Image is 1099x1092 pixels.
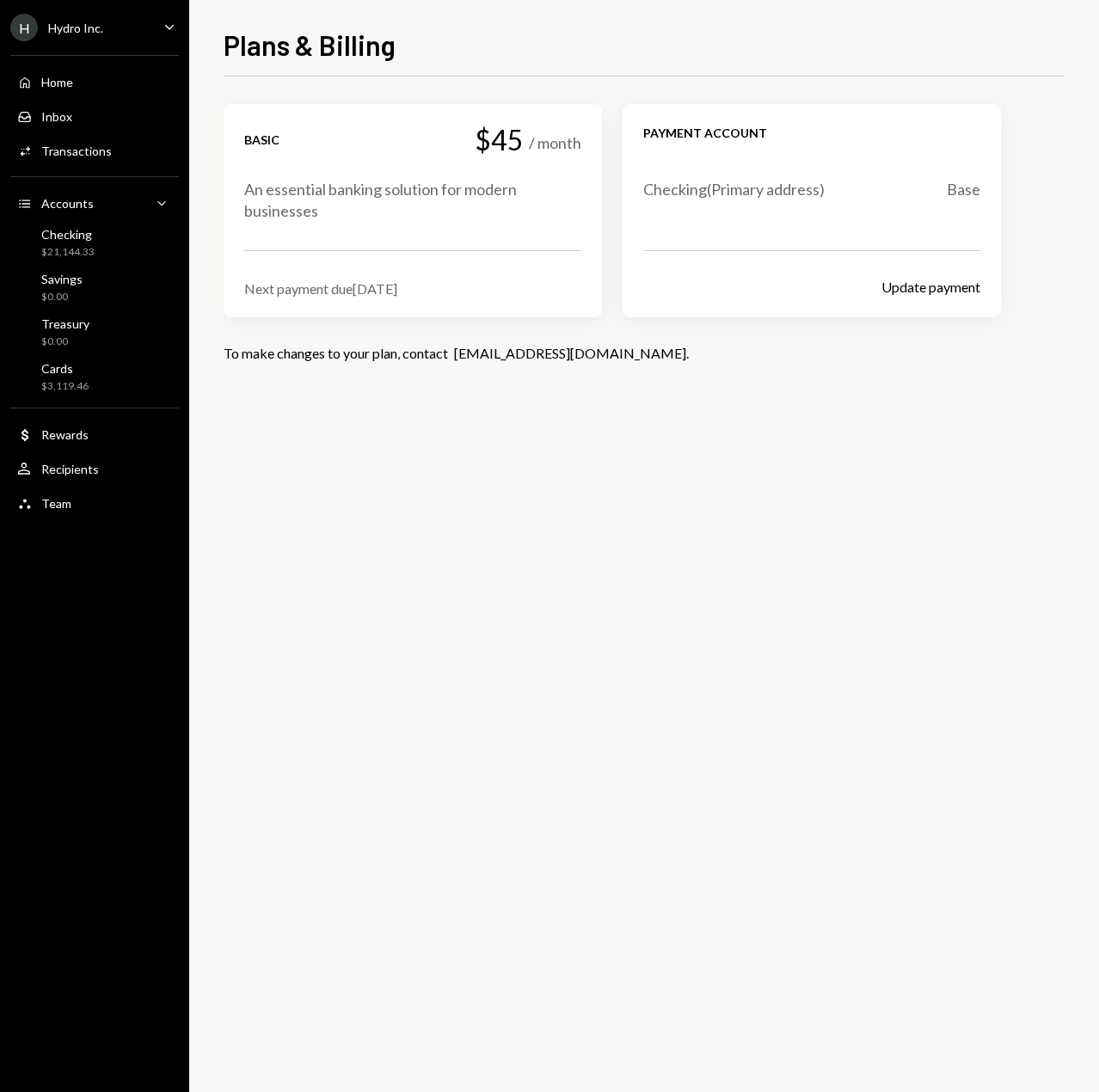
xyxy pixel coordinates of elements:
a: Accounts [10,187,179,218]
a: [EMAIL_ADDRESS][DOMAIN_NAME] [454,345,686,363]
div: $45 [475,125,524,155]
div: Basic [244,132,279,148]
a: Rewards [10,419,179,450]
div: Base [947,179,980,200]
div: $0.00 [41,290,83,304]
a: Home [10,66,179,97]
div: Inbox [41,109,72,124]
a: Team [10,488,179,518]
div: Cards [41,361,89,376]
div: Payment account [643,125,980,141]
div: Team [41,496,71,511]
div: Next payment due [DATE] [244,280,581,297]
div: Checking ( Primary address) [643,179,825,200]
div: Recipients [41,462,99,476]
div: $21,144.33 [41,245,95,260]
div: Home [41,75,73,89]
div: Treasury [41,316,89,331]
div: Accounts [41,196,94,211]
a: Savings$0.00 [10,267,179,308]
a: Transactions [10,135,179,166]
a: Inbox [10,101,179,132]
div: Hydro Inc. [48,21,103,35]
h1: Plans & Billing [224,28,396,62]
div: H [10,14,38,41]
a: Checking$21,144.33 [10,222,179,263]
a: Recipients [10,453,179,484]
div: $3,119.46 [41,379,89,394]
div: Savings [41,272,83,286]
div: To make changes to your plan, contact . [224,345,1065,361]
div: $0.00 [41,334,89,349]
a: Cards$3,119.46 [10,356,179,397]
div: Rewards [41,427,89,442]
div: Transactions [41,144,112,158]
a: Treasury$0.00 [10,311,179,353]
div: Checking [41,227,95,242]
div: An essential banking solution for modern businesses [244,179,581,222]
div: / month [529,132,581,154]
button: Update payment [881,279,980,297]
